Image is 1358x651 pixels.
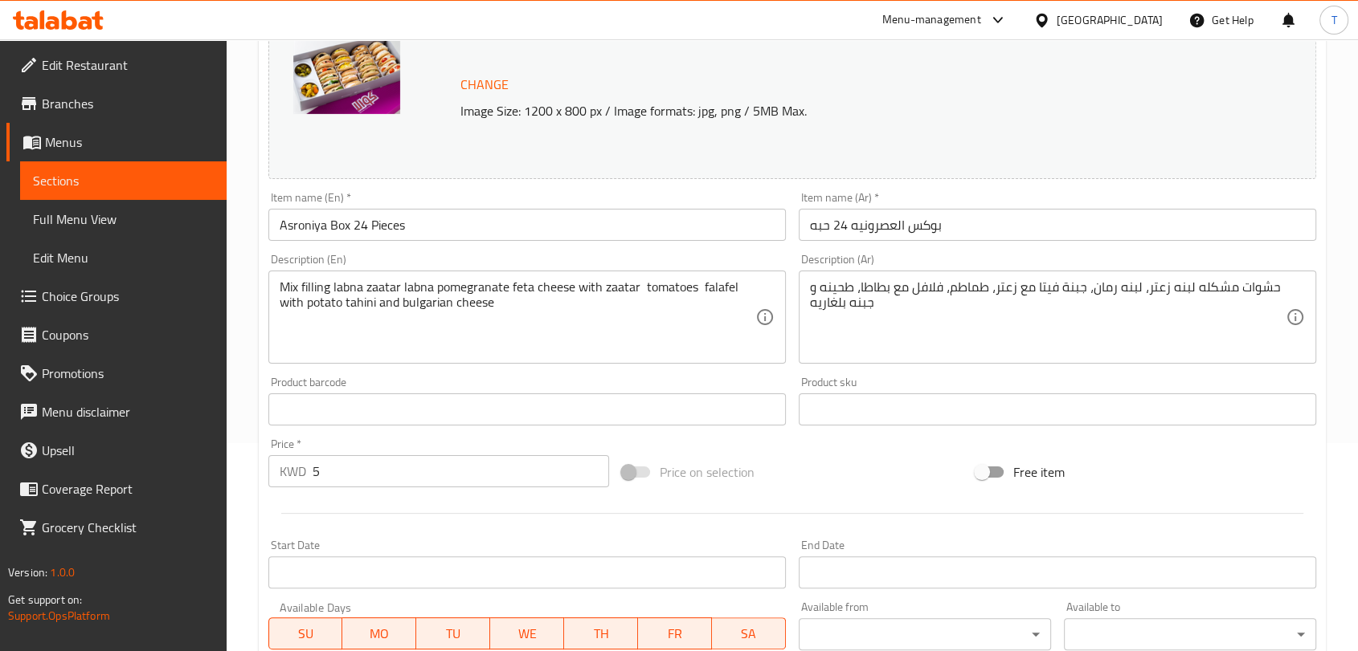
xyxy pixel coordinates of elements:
[349,622,410,645] span: MO
[416,617,490,649] button: TU
[1013,462,1065,482] span: Free item
[882,10,981,30] div: Menu-management
[42,325,214,344] span: Coupons
[6,354,227,393] a: Promotions
[20,238,227,277] a: Edit Menu
[799,393,1316,425] input: Please enter product sku
[6,431,227,470] a: Upsell
[423,622,484,645] span: TU
[33,210,214,229] span: Full Menu View
[6,46,227,84] a: Edit Restaurant
[799,618,1051,650] div: ​
[42,441,214,460] span: Upsell
[799,209,1316,241] input: Enter name Ar
[564,617,638,649] button: TH
[8,589,82,610] span: Get support on:
[280,279,755,356] textarea: Mix filling labna zaatar labna pomegranate feta cheese with zaatar tomatoes falafel with potato t...
[342,617,416,649] button: MO
[497,622,558,645] span: WE
[293,34,400,114] img: mmw_637876786118891716
[718,622,779,645] span: SA
[33,248,214,267] span: Edit Menu
[638,617,712,649] button: FR
[1057,11,1163,29] div: [GEOGRAPHIC_DATA]
[50,562,75,583] span: 1.0.0
[6,315,227,354] a: Coupons
[6,123,227,161] a: Menus
[460,73,509,96] span: Change
[1331,11,1336,29] span: T
[454,68,515,101] button: Change
[45,132,214,152] span: Menus
[268,617,343,649] button: SU
[712,617,786,649] button: SA
[280,462,306,481] p: KWD
[6,470,227,508] a: Coverage Report
[42,287,214,306] span: Choice Groups
[644,622,706,645] span: FR
[6,508,227,547] a: Grocery Checklist
[6,84,227,123] a: Branches
[1064,618,1316,650] div: ​
[8,605,110,626] a: Support.OpsPlatform
[660,462,755,482] span: Price on selection
[454,101,1203,120] p: Image Size: 1200 x 800 px / Image formats: jpg, png / 5MB Max.
[20,161,227,200] a: Sections
[33,171,214,190] span: Sections
[810,279,1286,356] textarea: حشوات مشكله لبنه زعتر، لبنه رمان، جبنة فيتا مع زعتر، طماطم، فلافل مع بطاطا، طحينه و جبنه بلغاريه
[42,402,214,421] span: Menu disclaimer
[42,94,214,113] span: Branches
[42,479,214,498] span: Coverage Report
[268,209,786,241] input: Enter name En
[276,622,337,645] span: SU
[571,622,632,645] span: TH
[8,562,47,583] span: Version:
[20,200,227,238] a: Full Menu View
[42,518,214,537] span: Grocery Checklist
[6,277,227,315] a: Choice Groups
[42,364,214,383] span: Promotions
[6,393,227,431] a: Menu disclaimer
[313,455,609,487] input: Please enter price
[42,55,214,75] span: Edit Restaurant
[490,617,564,649] button: WE
[268,393,786,425] input: Please enter product barcode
